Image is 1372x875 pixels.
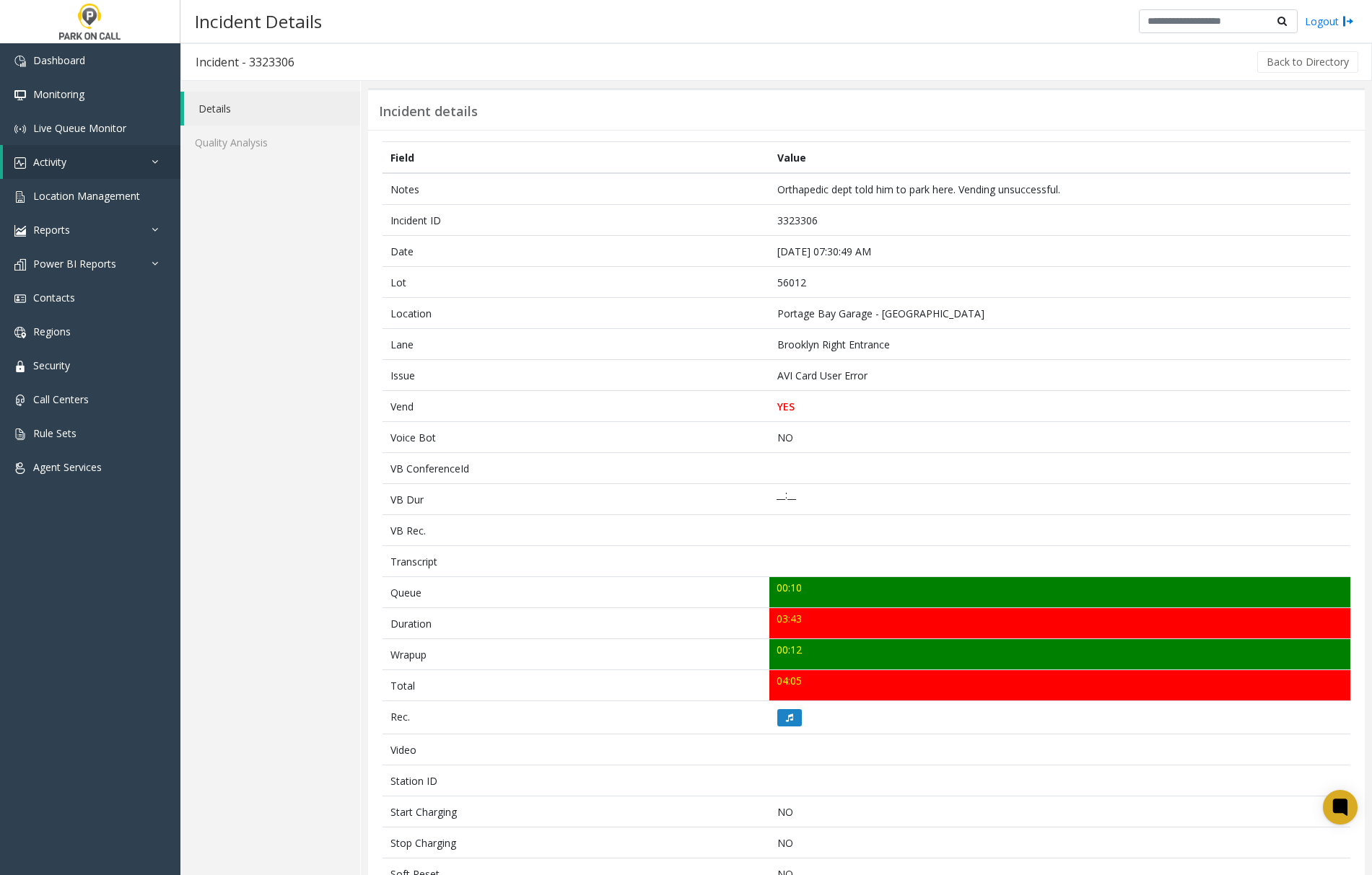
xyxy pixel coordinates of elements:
[769,608,1350,639] td: 03:43
[383,236,769,267] td: Date
[14,157,26,169] img: 'icon'
[14,428,26,440] img: 'icon'
[769,142,1350,174] th: Value
[1257,51,1358,73] button: Back to Directory
[777,399,1343,414] p: YES
[14,259,26,271] img: 'icon'
[777,835,1343,850] p: NO
[769,670,1350,701] td: 04:05
[383,546,769,577] td: Transcript
[383,701,769,734] td: Rec.
[14,56,26,67] img: 'icon'
[383,205,769,236] td: Incident ID
[769,236,1350,267] td: [DATE] 07:30:49 AM
[383,267,769,298] td: Lot
[14,327,26,338] img: 'icon'
[383,608,769,639] td: Duration
[383,360,769,391] td: Issue
[769,205,1350,236] td: 3323306
[14,123,26,135] img: 'icon'
[383,827,769,858] td: Stop Charging
[14,395,26,406] img: 'icon'
[181,45,309,79] h3: Incident - 3323306
[33,291,75,304] span: Contacts
[769,329,1350,360] td: Brooklyn Right Entrance
[14,89,26,101] img: 'icon'
[383,577,769,608] td: Queue
[383,765,769,796] td: Station ID
[383,484,769,515] td: VB Dur
[769,639,1350,670] td: 00:12
[379,104,478,120] h3: Incident details
[383,796,769,827] td: Start Charging
[33,460,102,474] span: Agent Services
[33,189,140,203] span: Location Management
[33,325,71,338] span: Regions
[33,87,84,101] span: Monitoring
[33,392,89,406] span: Call Centers
[777,430,1343,445] p: NO
[33,121,126,135] span: Live Queue Monitor
[3,145,180,179] a: Activity
[769,173,1350,205] td: Orthapedic dept told him to park here. Vending unsuccessful.
[383,422,769,453] td: Voice Bot
[383,329,769,360] td: Lane
[777,804,1343,819] p: NO
[33,426,77,440] span: Rule Sets
[33,257,116,271] span: Power BI Reports
[769,360,1350,391] td: AVI Card User Error
[1342,14,1354,29] img: logout
[383,453,769,484] td: VB ConferenceId
[14,462,26,474] img: 'icon'
[383,670,769,701] td: Total
[383,391,769,422] td: Vend
[383,639,769,670] td: Wrapup
[33,223,70,237] span: Reports
[14,293,26,304] img: 'icon'
[180,126,360,159] a: Quality Analysis
[383,298,769,329] td: Location
[383,173,769,205] td: Notes
[14,361,26,372] img: 'icon'
[14,191,26,203] img: 'icon'
[769,484,1350,515] td: __:__
[383,515,769,546] td: VB Rec.
[33,53,85,67] span: Dashboard
[1305,14,1354,29] a: Logout
[184,92,360,126] a: Details
[769,267,1350,298] td: 56012
[383,142,769,174] th: Field
[769,298,1350,329] td: Portage Bay Garage - [GEOGRAPHIC_DATA]
[383,734,769,765] td: Video
[14,225,26,237] img: 'icon'
[188,4,329,39] h3: Incident Details
[33,359,70,372] span: Security
[33,155,66,169] span: Activity
[769,577,1350,608] td: 00:10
